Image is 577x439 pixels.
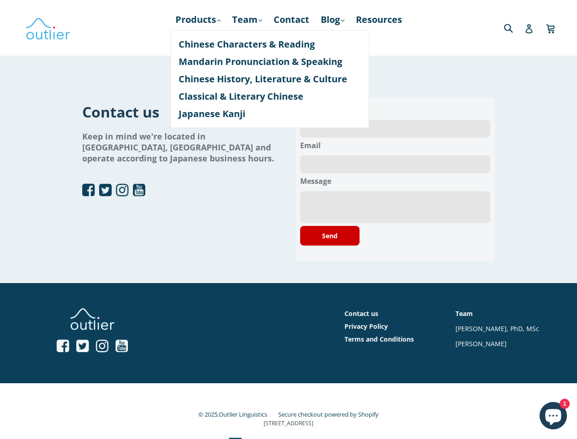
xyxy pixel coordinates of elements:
[278,410,379,418] a: Secure checkout powered by Shopify
[116,183,128,198] a: Open Instagram profile
[344,309,378,318] a: Contact us
[351,11,407,28] a: Resources
[269,11,314,28] a: Contact
[179,53,361,70] a: Mandarin Pronunciation & Speaking
[455,339,507,348] a: [PERSON_NAME]
[255,28,322,44] a: Course Login
[300,226,360,246] button: Send
[171,11,225,28] a: Products
[76,339,89,354] a: Open Twitter profile
[344,335,414,343] a: Terms and Conditions
[537,402,570,432] inbox-online-store-chat: Shopify online store chat
[502,18,527,37] input: Search
[344,322,388,331] a: Privacy Policy
[25,15,71,41] img: Outlier Linguistics
[179,36,361,53] a: Chinese Characters & Reading
[455,309,473,318] a: Team
[96,339,108,354] a: Open Instagram profile
[99,183,111,198] a: Open Twitter profile
[228,11,267,28] a: Team
[40,419,538,428] p: [STREET_ADDRESS]
[179,70,361,88] a: Chinese History, Literature & Culture
[300,138,491,153] label: Email
[82,102,282,122] h1: Contact us
[57,339,69,354] a: Open Facebook profile
[179,105,361,123] a: Japanese Kanji
[198,410,276,418] small: © 2025,
[82,131,282,164] h1: Keep in mind we're located in [GEOGRAPHIC_DATA], [GEOGRAPHIC_DATA] and operate according to Japan...
[316,11,349,28] a: Blog
[116,339,128,354] a: Open YouTube profile
[179,88,361,105] a: Classical & Literary Chinese
[455,324,539,333] a: [PERSON_NAME], PhD, MSc
[300,102,491,118] label: Name
[82,183,95,198] a: Open Facebook profile
[219,410,267,418] a: Outlier Linguistics
[133,183,145,198] a: Open YouTube profile
[300,173,491,189] label: Message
